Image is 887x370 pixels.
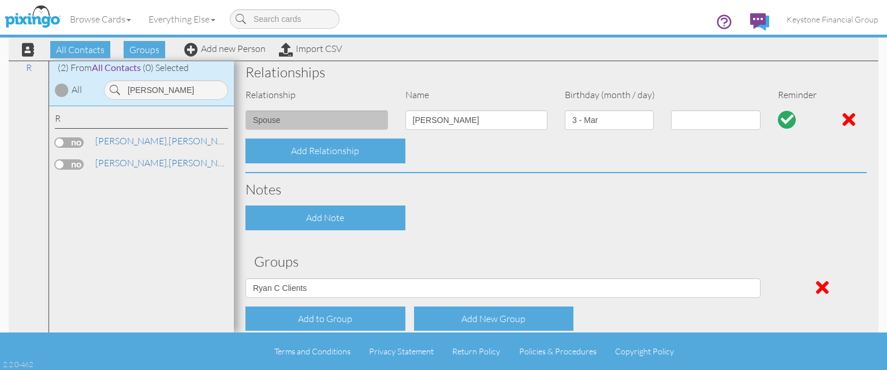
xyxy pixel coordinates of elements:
[3,359,33,369] div: 2.2.0-462
[140,5,224,33] a: Everything Else
[254,254,858,269] h3: Groups
[787,14,878,24] span: Keystone Financial Group
[556,88,769,102] div: Birthday (month / day)
[230,9,340,29] input: Search cards
[615,346,674,356] a: Copyright Policy
[92,62,141,73] span: All Contacts
[245,65,867,80] h3: Relationships
[245,139,405,163] div: Add Relationship
[95,157,169,169] span: [PERSON_NAME],
[750,13,769,31] img: comments.svg
[245,205,405,230] div: Add Note
[778,5,887,34] a: Keystone Financial Group
[245,307,405,331] div: Add to Group
[245,182,867,197] h3: Notes
[61,5,140,33] a: Browse Cards
[519,346,597,356] a: Policies & Procedures
[369,346,434,356] a: Privacy Statement
[279,43,342,54] a: Import CSV
[143,62,189,73] span: (0) Selected
[124,41,165,58] span: Groups
[2,3,63,32] img: pixingo logo
[55,112,228,129] div: R
[274,346,351,356] a: Terms and Conditions
[237,88,397,102] div: Relationship
[245,110,388,130] input: (e.g. Friend, Daughter)
[397,88,557,102] div: Name
[95,135,169,147] span: [PERSON_NAME],
[94,134,241,148] a: [PERSON_NAME]
[49,61,234,74] div: (2) From
[769,88,822,102] div: Reminder
[184,43,266,54] a: Add new Person
[452,346,500,356] a: Return Policy
[414,307,574,331] div: Add New Group
[20,61,38,74] a: R
[94,156,241,170] a: [PERSON_NAME]
[50,41,110,58] span: All Contacts
[72,83,82,96] div: All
